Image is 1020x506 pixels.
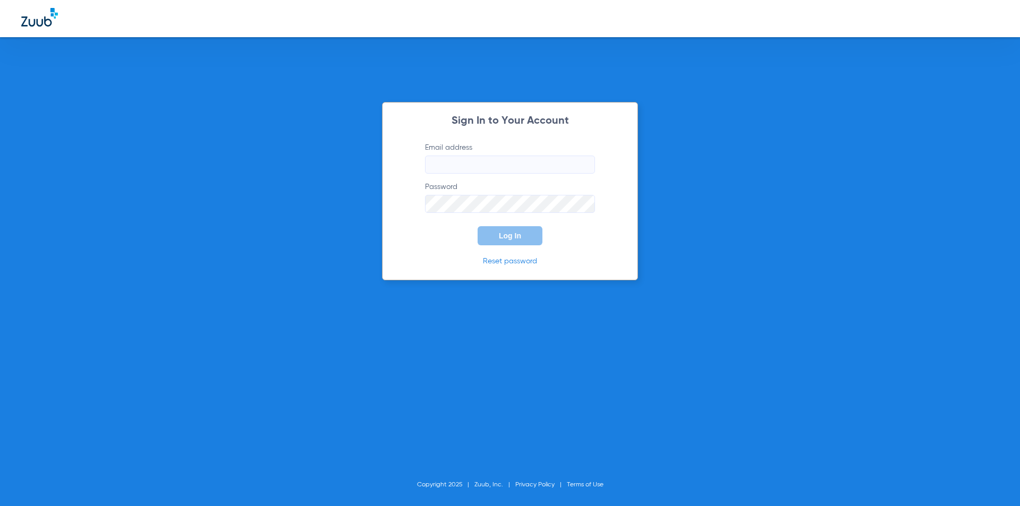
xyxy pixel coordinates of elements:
[425,142,595,174] label: Email address
[483,258,537,265] a: Reset password
[425,195,595,213] input: Password
[409,116,611,126] h2: Sign In to Your Account
[425,182,595,213] label: Password
[474,479,515,490] li: Zuub, Inc.
[417,479,474,490] li: Copyright 2025
[425,156,595,174] input: Email address
[515,482,555,488] a: Privacy Policy
[499,231,521,240] span: Log In
[21,8,58,27] img: Zuub Logo
[478,226,542,245] button: Log In
[567,482,603,488] a: Terms of Use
